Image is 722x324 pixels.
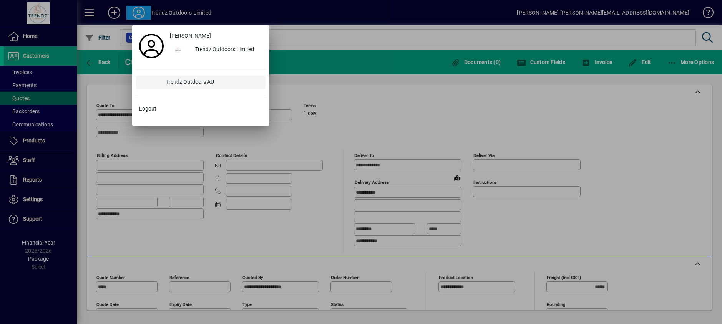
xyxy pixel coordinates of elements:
div: Trendz Outdoors Limited [189,43,266,57]
span: Logout [139,105,156,113]
span: [PERSON_NAME] [170,32,211,40]
a: Profile [136,39,167,53]
button: Logout [136,102,266,116]
button: Trendz Outdoors Limited [167,43,266,57]
button: Trendz Outdoors AU [136,76,266,89]
a: [PERSON_NAME] [167,29,266,43]
div: Trendz Outdoors AU [160,76,266,89]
